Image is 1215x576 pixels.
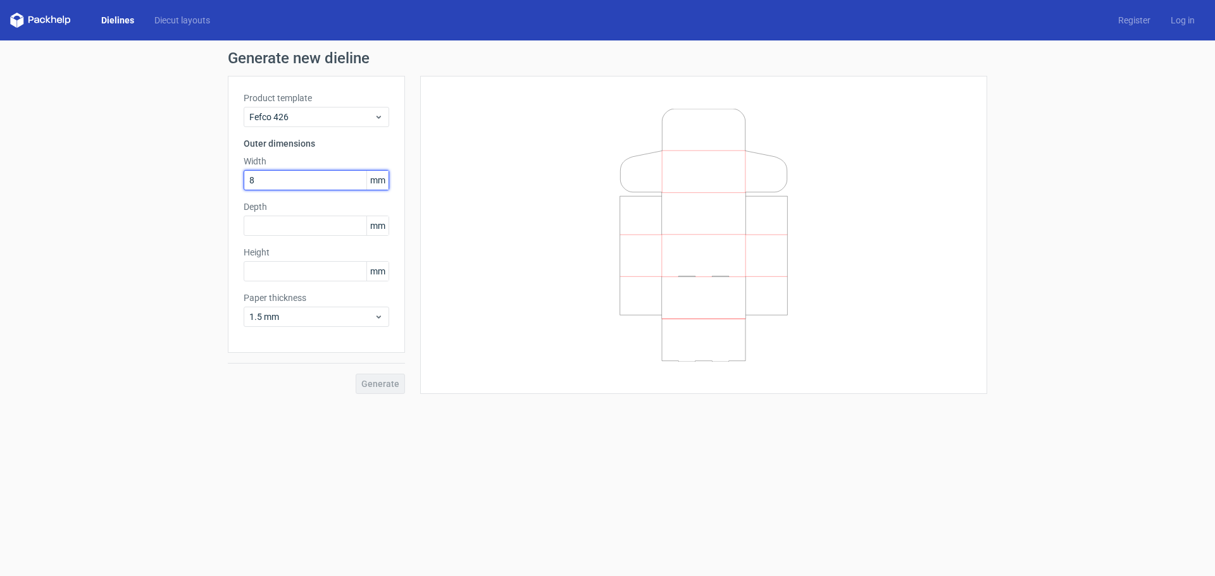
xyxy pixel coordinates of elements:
[244,155,389,168] label: Width
[244,137,389,150] h3: Outer dimensions
[144,14,220,27] a: Diecut layouts
[91,14,144,27] a: Dielines
[249,111,374,123] span: Fefco 426
[366,216,389,235] span: mm
[244,291,389,304] label: Paper thickness
[244,92,389,104] label: Product template
[366,262,389,281] span: mm
[249,310,374,323] span: 1.5 mm
[244,246,389,259] label: Height
[1108,14,1161,27] a: Register
[366,171,389,190] span: mm
[228,51,987,66] h1: Generate new dieline
[1161,14,1205,27] a: Log in
[244,200,389,213] label: Depth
